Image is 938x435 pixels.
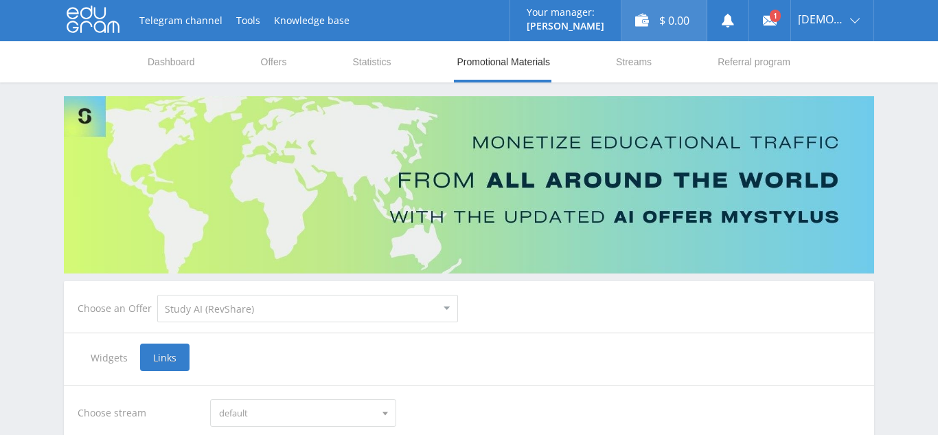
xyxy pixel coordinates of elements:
[64,96,874,274] img: Banner
[798,14,846,25] span: [DEMOGRAPHIC_DATA]
[351,41,392,82] a: Statistics
[78,344,140,371] span: Widgets
[146,41,196,82] a: Dashboard
[78,303,157,314] div: Choose an Offer
[260,41,288,82] a: Offers
[615,41,653,82] a: Streams
[140,344,190,371] span: Links
[219,400,374,426] span: default
[527,21,604,32] p: [PERSON_NAME]
[456,41,551,82] a: Promotional Materials
[527,7,604,18] p: Your manager:
[716,41,792,82] a: Referral program
[78,399,197,427] div: Choose stream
